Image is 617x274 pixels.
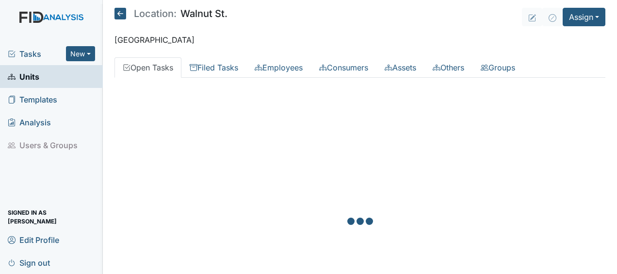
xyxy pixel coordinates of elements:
[8,69,39,84] span: Units
[8,115,51,130] span: Analysis
[8,232,59,247] span: Edit Profile
[8,255,50,270] span: Sign out
[114,8,227,19] h5: Walnut St.
[114,34,605,46] p: [GEOGRAPHIC_DATA]
[246,57,311,78] a: Employees
[472,57,523,78] a: Groups
[424,57,472,78] a: Others
[114,57,181,78] a: Open Tasks
[8,48,66,60] a: Tasks
[134,9,177,18] span: Location:
[8,92,57,107] span: Templates
[311,57,376,78] a: Consumers
[8,209,95,224] span: Signed in as [PERSON_NAME]
[181,57,246,78] a: Filed Tasks
[563,8,605,26] button: Assign
[66,46,95,61] button: New
[376,57,424,78] a: Assets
